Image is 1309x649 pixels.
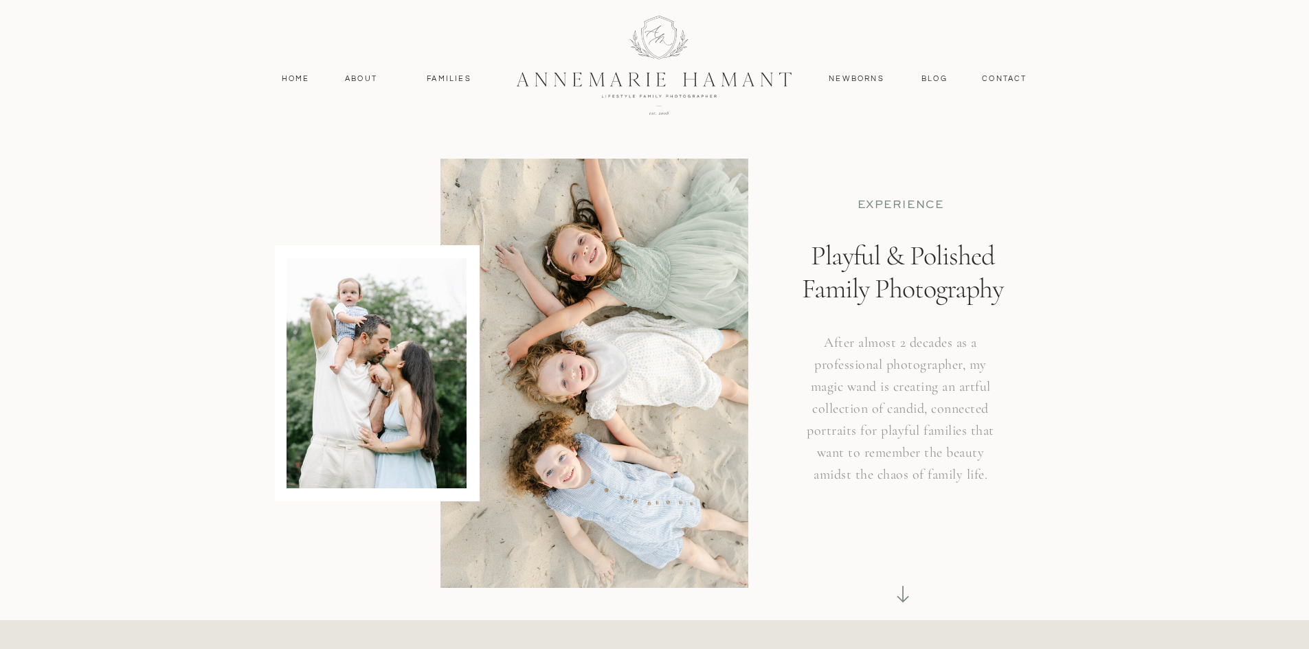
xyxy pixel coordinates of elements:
[919,73,951,85] a: Blog
[975,73,1035,85] a: contact
[800,332,1002,508] h3: After almost 2 decades as a professional photographer, my magic wand is creating an artful collec...
[342,73,381,85] a: About
[824,73,890,85] a: Newborns
[276,73,316,85] a: Home
[418,73,480,85] a: Families
[816,198,985,212] p: EXPERIENCE
[791,239,1015,364] h1: Playful & Polished Family Photography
